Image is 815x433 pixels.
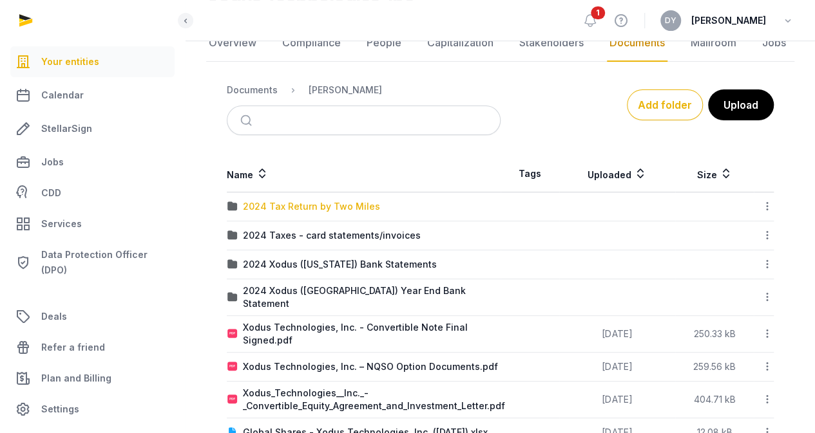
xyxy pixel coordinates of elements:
[41,121,92,136] span: StellarSign
[227,292,238,302] img: folder.svg
[607,24,667,62] a: Documents
[41,401,79,417] span: Settings
[243,258,437,271] div: 2024 Xodus ([US_STATE]) Bank Statements
[227,201,238,212] img: folder.svg
[691,13,766,28] span: [PERSON_NAME]
[517,24,586,62] a: Stakeholders
[227,259,238,270] img: folder.svg
[425,24,496,62] a: Capitalization
[665,17,676,24] span: DY
[227,75,501,106] nav: Breadcrumb
[41,154,64,170] span: Jobs
[10,301,175,332] a: Deals
[10,46,175,77] a: Your entities
[227,230,238,241] img: folder.svg
[243,321,500,347] div: Xodus Technologies, Inc. - Convertible Note Final Signed.pdf
[233,106,263,134] button: Submit
[688,24,739,62] a: Mailroom
[227,394,238,405] img: pdf.svg
[243,387,505,412] div: Xodus_Technologies__Inc._-_Convertible_Equity_Agreement_and_Investment_Letter.pdf
[243,200,380,213] div: 2024 Tax Return by Two Miles
[41,216,82,232] span: Services
[41,185,61,201] span: CDD
[583,284,815,433] iframe: Chat Widget
[10,332,175,363] a: Refer a friend
[559,156,675,192] th: Uploaded
[227,362,238,372] img: pdf.svg
[41,88,84,103] span: Calendar
[243,229,421,242] div: 2024 Taxes - card statements/invoices
[10,363,175,394] a: Plan and Billing
[309,84,382,97] div: [PERSON_NAME]
[501,156,559,192] th: Tags
[227,329,238,339] img: pdf.svg
[280,24,343,62] a: Compliance
[41,309,67,324] span: Deals
[708,89,774,120] button: Upload
[10,394,175,425] a: Settings
[10,113,175,144] a: StellarSign
[10,208,175,239] a: Services
[227,156,501,192] th: Name
[206,24,794,62] nav: Tabs
[675,156,754,192] th: Size
[41,54,99,69] span: Your entities
[10,180,175,206] a: CDD
[10,80,175,111] a: Calendar
[660,10,681,31] button: DY
[760,24,789,62] a: Jobs
[41,371,111,386] span: Plan and Billing
[41,340,105,355] span: Refer a friend
[10,242,175,283] a: Data Protection Officer (DPO)
[591,6,605,19] span: 1
[364,24,404,62] a: People
[243,284,500,310] div: 2024 Xodus ([GEOGRAPHIC_DATA]) Year End Bank Statement
[41,247,169,278] span: Data Protection Officer (DPO)
[206,24,259,62] a: Overview
[627,89,703,120] button: Add folder
[10,147,175,178] a: Jobs
[227,84,278,97] div: Documents
[243,360,498,373] div: Xodus Technologies, Inc. – NQSO Option Documents.pdf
